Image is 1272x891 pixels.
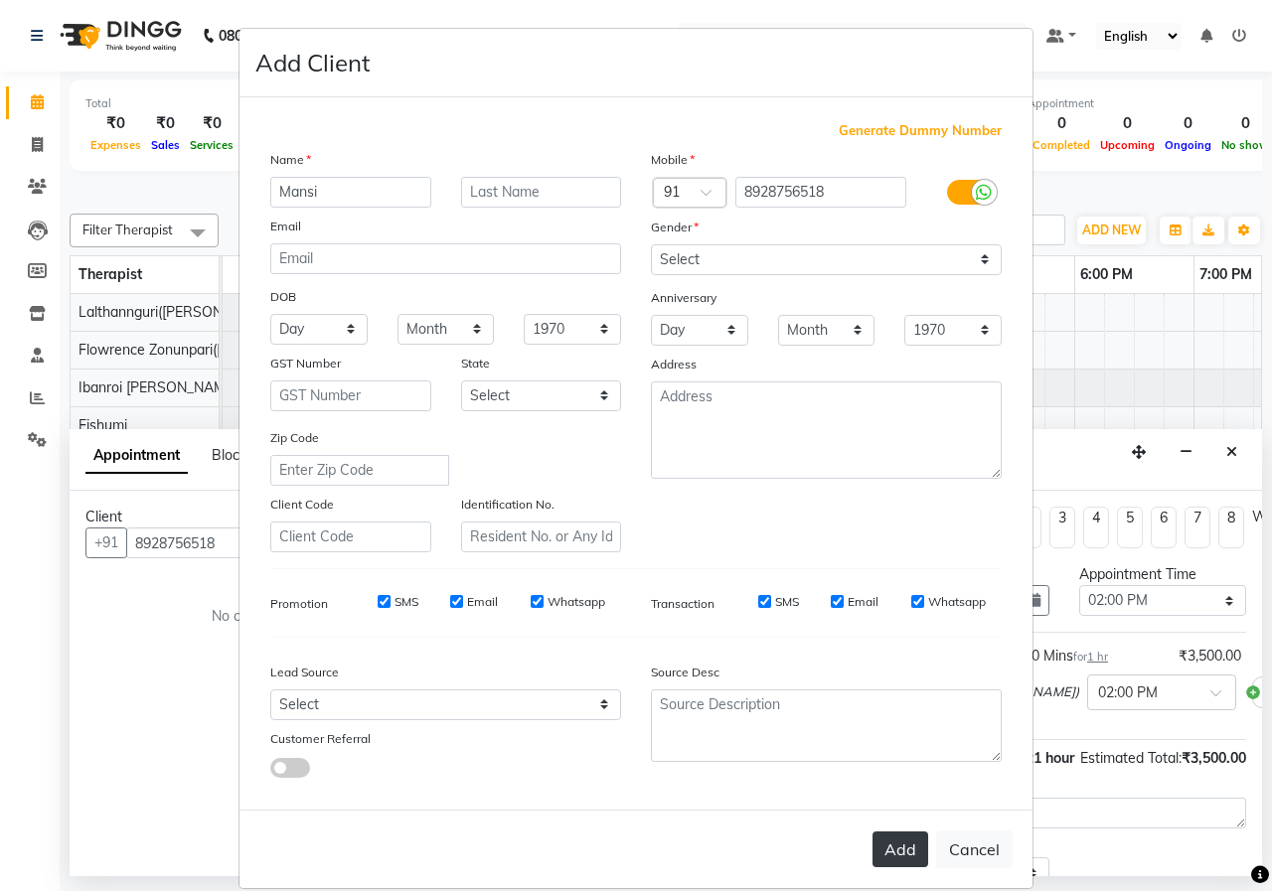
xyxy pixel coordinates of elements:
label: SMS [395,593,418,611]
label: Mobile [651,151,695,169]
input: Enter Zip Code [270,455,449,486]
label: Customer Referral [270,730,371,748]
label: Email [848,593,878,611]
label: Whatsapp [928,593,986,611]
input: Resident No. or Any Id [461,521,622,552]
label: Address [651,356,697,373]
label: Whatsapp [548,593,605,611]
label: SMS [775,593,799,611]
label: Promotion [270,595,328,613]
input: First Name [270,177,431,208]
label: Email [467,593,498,611]
label: Email [270,218,301,235]
input: GST Number [270,380,431,411]
input: Client Code [270,521,431,552]
label: GST Number [270,355,341,372]
button: Cancel [936,830,1013,868]
label: Transaction [651,595,715,613]
input: Last Name [461,177,622,208]
h4: Add Client [255,45,370,80]
label: State [461,355,490,372]
label: Lead Source [270,664,339,681]
input: Email [270,243,621,274]
button: Add [873,831,928,867]
label: Anniversary [651,289,716,307]
span: Generate Dummy Number [839,121,1002,141]
input: Mobile [735,177,907,208]
label: Client Code [270,496,334,514]
label: DOB [270,288,296,306]
label: Identification No. [461,496,555,514]
label: Name [270,151,311,169]
label: Zip Code [270,429,319,447]
label: Source Desc [651,664,719,681]
label: Gender [651,219,699,236]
